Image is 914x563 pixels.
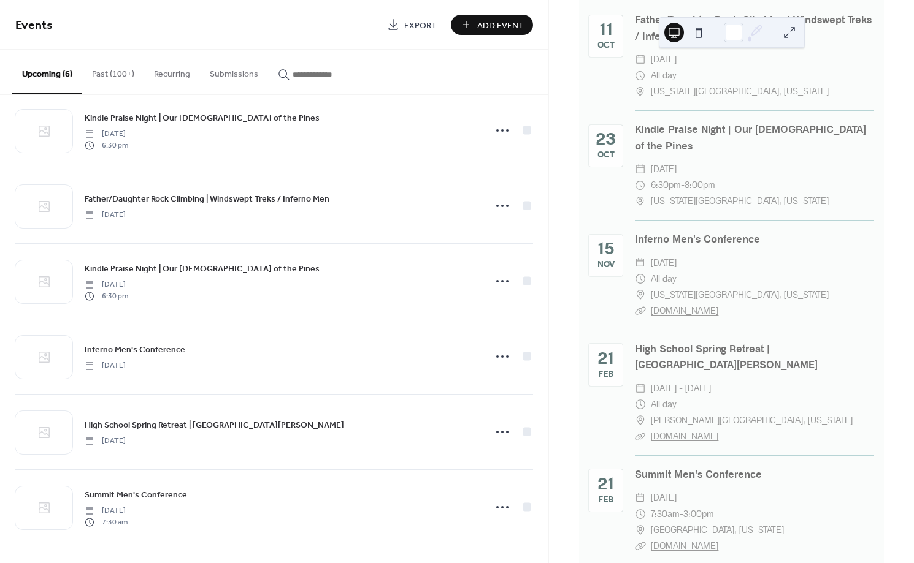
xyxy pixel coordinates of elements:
[85,263,320,276] span: Kindle Praise Night | Our [DEMOGRAPHIC_DATA] of the Pines
[651,287,829,303] span: [US_STATE][GEOGRAPHIC_DATA], [US_STATE]
[683,506,714,522] span: 3:00pm
[597,351,614,368] div: 21
[651,67,677,83] span: All day
[597,42,615,50] div: Oct
[451,15,533,35] button: Add Event
[635,506,646,522] div: ​
[651,522,784,538] span: [GEOGRAPHIC_DATA], [US_STATE]
[635,233,760,246] a: Inferno Men's Conference
[651,489,677,505] span: [DATE]
[635,396,646,412] div: ​
[635,468,762,481] a: Summit Men's Conference
[144,50,200,93] button: Recurring
[200,50,268,93] button: Submissions
[635,255,646,271] div: ​
[635,12,874,45] div: Father/Daughter Rock Climbing | Windswept Treks / Inferno Men
[85,516,128,527] span: 7:30 am
[85,419,344,432] span: High School Spring Retreat | [GEOGRAPHIC_DATA][PERSON_NAME]
[651,396,677,412] span: All day
[635,303,646,319] div: ​
[651,255,677,271] span: [DATE]
[85,262,320,276] a: Kindle Praise Night | Our [DEMOGRAPHIC_DATA] of the Pines
[651,431,718,442] a: [DOMAIN_NAME]
[635,538,646,554] div: ​
[85,290,128,301] span: 6:30 pm
[635,83,646,99] div: ​
[635,51,646,67] div: ​
[85,193,329,206] span: Father/Daughter Rock Climbing | Windswept Treks / Inferno Men
[378,15,446,35] a: Export
[635,161,646,177] div: ​
[85,505,128,516] span: [DATE]
[635,122,874,154] div: Kindle Praise Night | Our [DEMOGRAPHIC_DATA] of the Pines
[651,193,829,209] span: [US_STATE][GEOGRAPHIC_DATA], [US_STATE]
[85,210,126,221] span: [DATE]
[635,380,646,396] div: ​
[651,51,677,67] span: [DATE]
[651,271,677,287] span: All day
[685,177,715,193] span: 8:00pm
[635,342,818,371] a: High School Spring Retreat | [GEOGRAPHIC_DATA][PERSON_NAME]
[635,67,646,83] div: ​
[85,140,128,151] span: 6:30 pm
[599,22,613,39] div: 11
[680,506,683,522] span: -
[651,161,677,177] span: [DATE]
[681,177,685,193] span: -
[85,360,126,371] span: [DATE]
[15,13,53,37] span: Events
[635,193,646,209] div: ​
[651,83,829,99] span: [US_STATE][GEOGRAPHIC_DATA], [US_STATE]
[635,177,646,193] div: ​
[597,151,615,160] div: Oct
[85,489,187,502] span: Summit Men's Conference
[85,344,185,357] span: Inferno Men's Conference
[597,477,614,494] div: 21
[85,342,185,357] a: Inferno Men's Conference
[651,540,718,551] a: [DOMAIN_NAME]
[404,19,437,32] span: Export
[635,287,646,303] div: ​
[85,436,126,447] span: [DATE]
[85,111,320,125] a: Kindle Praise Night | Our [DEMOGRAPHIC_DATA] of the Pines
[477,19,524,32] span: Add Event
[635,522,646,538] div: ​
[596,132,616,149] div: 23
[85,488,187,502] a: Summit Men's Conference
[85,112,320,125] span: Kindle Praise Night | Our [DEMOGRAPHIC_DATA] of the Pines
[651,177,681,193] span: 6:30pm
[635,412,646,428] div: ​
[635,428,646,444] div: ​
[85,279,128,290] span: [DATE]
[635,271,646,287] div: ​
[651,412,853,428] span: [PERSON_NAME][GEOGRAPHIC_DATA], [US_STATE]
[597,261,615,270] div: Nov
[85,192,329,206] a: Father/Daughter Rock Climbing | Windswept Treks / Inferno Men
[82,50,144,93] button: Past (100+)
[597,241,615,259] div: 15
[598,496,613,505] div: Feb
[85,129,128,140] span: [DATE]
[651,506,680,522] span: 7:30am
[598,371,613,379] div: Feb
[651,380,711,396] span: [DATE] - [DATE]
[12,50,82,94] button: Upcoming (6)
[85,418,344,432] a: High School Spring Retreat | [GEOGRAPHIC_DATA][PERSON_NAME]
[635,489,646,505] div: ​
[651,305,718,316] a: [DOMAIN_NAME]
